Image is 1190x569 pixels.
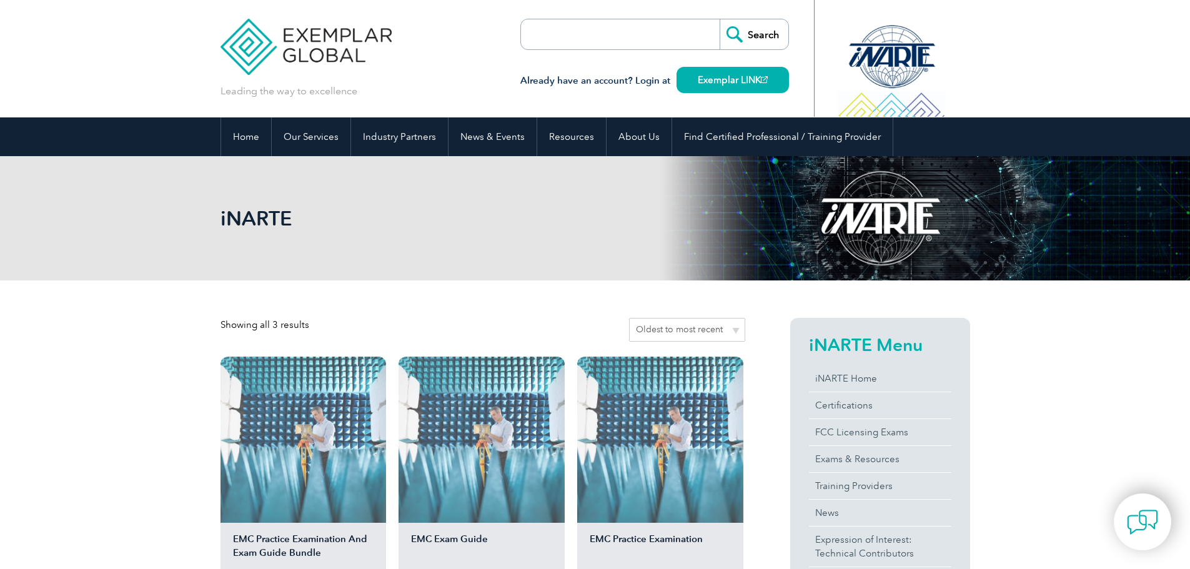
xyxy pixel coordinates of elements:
a: Certifications [809,392,951,418]
h3: Already have an account? Login at [520,73,789,89]
img: open_square.png [761,76,768,83]
img: EMC Practice Examination And Exam Guide Bundle [221,357,387,523]
a: Training Providers [809,473,951,499]
a: News & Events [449,117,537,156]
a: FCC Licensing Exams [809,419,951,445]
a: Industry Partners [351,117,448,156]
img: EMC Exam Guide [399,357,565,523]
p: Showing all 3 results [221,318,309,332]
h2: iNARTE Menu [809,335,951,355]
img: EMC Practice Examination [577,357,743,523]
h1: iNARTE [221,206,700,230]
select: Shop order [629,318,745,342]
a: About Us [607,117,672,156]
p: Leading the way to excellence [221,84,357,98]
a: Expression of Interest:Technical Contributors [809,527,951,567]
a: Resources [537,117,606,156]
a: Exams & Resources [809,446,951,472]
a: Exemplar LINK [677,67,789,93]
a: iNARTE Home [809,365,951,392]
a: Find Certified Professional / Training Provider [672,117,893,156]
input: Search [720,19,788,49]
a: Our Services [272,117,350,156]
a: Home [221,117,271,156]
a: News [809,500,951,526]
img: contact-chat.png [1127,507,1158,538]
